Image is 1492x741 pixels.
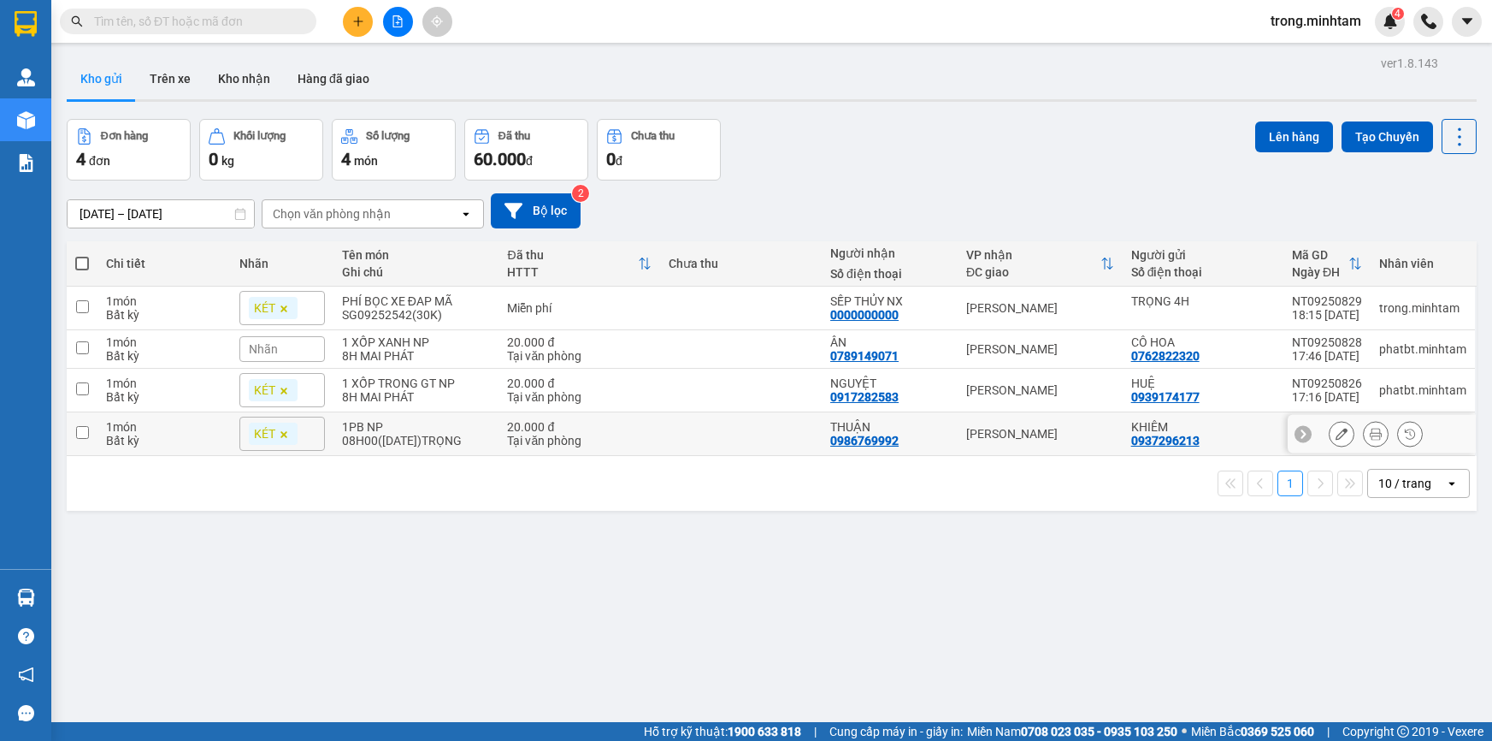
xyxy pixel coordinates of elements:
[1379,383,1466,397] div: phatbt.minhtam
[830,420,949,434] div: THUẬN
[209,149,218,169] span: 0
[341,149,351,169] span: 4
[233,130,286,142] div: Khối lượng
[507,376,651,390] div: 20.000 đ
[343,7,373,37] button: plus
[1292,248,1348,262] div: Mã GD
[830,390,899,404] div: 0917282583
[342,349,491,363] div: 8H MAI PHÁT
[507,434,651,448] div: Tại văn phòng
[1392,8,1404,20] sup: 4
[136,58,204,99] button: Trên xe
[106,294,222,308] div: 1 món
[1191,722,1314,741] span: Miền Bắc
[1257,10,1375,32] span: trong.minhtam
[830,267,949,281] div: Số điện thoại
[1277,471,1303,496] button: 1
[18,705,34,721] span: message
[459,207,473,221] svg: open
[204,58,284,99] button: Kho nhận
[966,301,1114,315] div: [PERSON_NAME]
[1421,14,1436,29] img: phone-icon
[106,390,222,404] div: Bất kỳ
[67,119,191,181] button: Đơn hàng4đơn
[958,241,1123,287] th: Toggle SortBy
[1292,376,1362,390] div: NT09250826
[1131,335,1275,349] div: CÔ HOA
[1241,725,1314,738] strong: 0369 525 060
[966,427,1114,441] div: [PERSON_NAME]
[966,342,1114,356] div: [PERSON_NAME]
[830,434,899,448] div: 0986769992
[498,241,659,287] th: Toggle SortBy
[17,111,35,129] img: warehouse-icon
[830,246,949,260] div: Người nhận
[829,722,963,741] span: Cung cấp máy in - giấy in:
[631,130,675,142] div: Chưa thu
[106,349,222,363] div: Bất kỳ
[1292,265,1348,279] div: Ngày ĐH
[221,154,234,168] span: kg
[342,248,491,262] div: Tên món
[17,589,35,607] img: warehouse-icon
[967,722,1177,741] span: Miền Nam
[507,390,651,404] div: Tại văn phòng
[597,119,721,181] button: Chưa thu0đ
[1383,14,1398,29] img: icon-new-feature
[254,426,275,442] span: KÉT
[342,265,491,279] div: Ghi chú
[474,149,526,169] span: 60.000
[94,12,296,31] input: Tìm tên, số ĐT hoặc mã đơn
[1255,122,1333,152] button: Lên hàng
[366,130,410,142] div: Số lượng
[1342,122,1433,152] button: Tạo Chuyến
[507,265,637,279] div: HTTT
[1131,434,1200,448] div: 0937296213
[342,335,491,349] div: 1 XỐP XANH NP
[491,193,581,228] button: Bộ lọc
[644,722,801,741] span: Hỗ trợ kỹ thuật:
[1131,294,1275,308] div: TRỌNG 4H
[392,15,404,27] span: file-add
[76,149,86,169] span: 4
[1131,265,1275,279] div: Số điện thoại
[1395,8,1401,20] span: 4
[273,205,391,222] div: Chọn văn phòng nhận
[15,11,37,37] img: logo-vxr
[1460,14,1475,29] span: caret-down
[342,376,491,390] div: 1 XỐP TRONG GT NP
[830,308,899,322] div: 0000000000
[106,376,222,390] div: 1 món
[814,722,817,741] span: |
[830,376,949,390] div: NGUYỆT
[1379,301,1466,315] div: trong.minhtam
[284,58,383,99] button: Hàng đã giao
[1292,294,1362,308] div: NT09250829
[1292,390,1362,404] div: 17:16 [DATE]
[606,149,616,169] span: 0
[1292,308,1362,322] div: 18:15 [DATE]
[1131,248,1275,262] div: Người gửi
[18,628,34,644] span: question-circle
[498,130,530,142] div: Đã thu
[616,154,622,168] span: đ
[67,58,136,99] button: Kho gửi
[332,119,456,181] button: Số lượng4món
[71,15,83,27] span: search
[18,667,34,683] span: notification
[966,265,1100,279] div: ĐC giao
[106,335,222,349] div: 1 món
[1131,420,1275,434] div: KHIÊM
[507,301,651,315] div: Miễn phí
[342,390,491,404] div: 8H MAI PHÁT
[728,725,801,738] strong: 1900 633 818
[1292,349,1362,363] div: 17:46 [DATE]
[199,119,323,181] button: Khối lượng0kg
[1379,257,1466,270] div: Nhân viên
[507,349,651,363] div: Tại văn phòng
[1283,241,1371,287] th: Toggle SortBy
[830,294,949,308] div: SẾP THỦY NX
[572,185,589,202] sup: 2
[1329,421,1354,447] div: Sửa đơn hàng
[342,420,491,434] div: 1PB NP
